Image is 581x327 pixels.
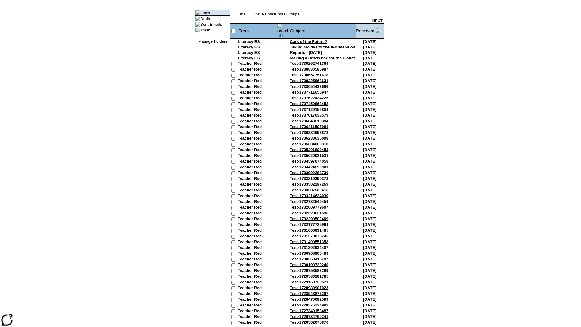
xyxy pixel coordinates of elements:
[238,188,277,193] td: Teacher Red
[198,39,227,44] a: Manage Folders
[363,45,376,49] nobr: [DATE]
[363,199,376,204] nobr: [DATE]
[290,303,328,307] a: Test-1728376234992
[238,39,277,45] td: Literacy ES
[238,73,277,78] td: Teacher Red
[238,170,277,176] td: Teacher Red
[363,107,376,112] nobr: [DATE]
[290,159,328,163] a: Test-1734597074058
[238,211,277,216] td: Teacher Red
[290,142,328,146] a: Test-1735634069318
[363,159,376,163] nobr: [DATE]
[290,67,328,71] a: Test-1738830586987
[290,147,328,152] a: Test-1735201899453
[290,61,328,66] a: Test-1739262741364
[363,257,376,261] nobr: [DATE]
[238,291,277,297] td: Teacher Red
[363,130,376,135] nobr: [DATE]
[363,124,376,129] nobr: [DATE]
[290,257,328,261] a: Test-1730363418787
[363,239,376,244] nobr: [DATE]
[290,251,328,256] a: Test-1730968906489
[363,67,376,71] nobr: [DATE]
[290,222,328,227] a: Test-1732177725994
[290,153,328,158] a: Test-1735029021531
[238,119,277,124] td: Teacher Red
[363,165,376,169] nobr: [DATE]
[363,113,376,117] nobr: [DATE]
[277,24,290,38] img: attach file
[238,124,277,130] td: Teacher Red
[195,10,200,15] img: folder_icon_pick.gif
[363,182,376,187] nobr: [DATE]
[290,274,328,279] a: Test-1729586281785
[363,50,376,55] nobr: [DATE]
[290,28,305,33] a: Subject
[238,320,277,326] td: Teacher Red
[290,96,328,100] a: Test-1737622434225
[238,90,277,96] td: Teacher Red
[290,263,328,267] a: Test-1730190739240
[363,188,376,192] nobr: [DATE]
[363,136,376,140] nobr: [DATE]
[200,11,210,15] a: Inbox
[290,309,328,313] a: Test-1727340158487
[363,268,376,273] nobr: [DATE]
[238,199,277,205] td: Teacher Red
[238,96,277,101] td: Teacher Red
[290,199,328,204] a: Test-1732782549454
[238,263,277,268] td: Teacher Red
[363,211,376,215] nobr: [DATE]
[290,245,328,250] a: Test-1731392934407
[238,239,277,245] td: Teacher Red
[290,176,328,181] a: Test-1733819390373
[290,320,328,325] a: Test-1726562075870
[363,274,376,279] nobr: [DATE]
[363,61,376,66] nobr: [DATE]
[238,297,277,303] td: Teacher Red
[290,268,328,273] a: Test-1729758583289
[290,216,328,221] a: Test-1732290502409
[363,193,376,198] nobr: [DATE]
[290,182,328,187] a: Test-1733502297269
[200,22,222,27] a: Sent Emails
[363,56,376,60] nobr: [DATE]
[290,211,328,215] a: Test-1732528631596
[238,136,277,142] td: Teacher Red
[290,124,328,129] a: Test-1736411507061
[238,314,277,320] td: Teacher Red
[363,314,376,319] nobr: [DATE]
[290,78,328,83] a: Test-1738225862631
[363,39,376,44] nobr: [DATE]
[238,234,277,239] td: Teacher Red
[238,182,277,188] td: Teacher Red
[363,96,376,100] nobr: [DATE]
[238,78,277,84] td: Teacher Red
[363,216,376,221] nobr: [DATE]
[290,136,328,140] a: Test-1736238636008
[238,280,277,286] td: Teacher Red
[238,176,277,182] td: Teacher Red
[238,153,277,159] td: Teacher Red
[238,309,277,314] td: Teacher Red
[238,257,277,263] td: Teacher Red
[363,251,376,256] nobr: [DATE]
[290,119,328,123] a: Test-1736843510384
[238,142,277,147] td: Teacher Red
[238,251,277,257] td: Teacher Red
[363,297,376,302] nobr: [DATE]
[238,28,249,33] a: From
[238,107,277,113] td: Teacher Red
[238,147,277,153] td: Teacher Red
[275,12,300,16] a: Email Groups
[363,119,376,123] nobr: [DATE]
[238,84,277,90] td: Teacher Red
[290,291,328,296] a: Test-1728548872287
[363,170,376,175] nobr: [DATE]
[238,193,277,199] td: Teacher Red
[290,193,328,198] a: Test-1733214624030
[290,170,328,175] a: Test-1733992282730
[238,50,277,56] td: Literacy ES
[195,22,200,27] img: folder_icon.gif
[290,314,328,319] a: Test-1726734760241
